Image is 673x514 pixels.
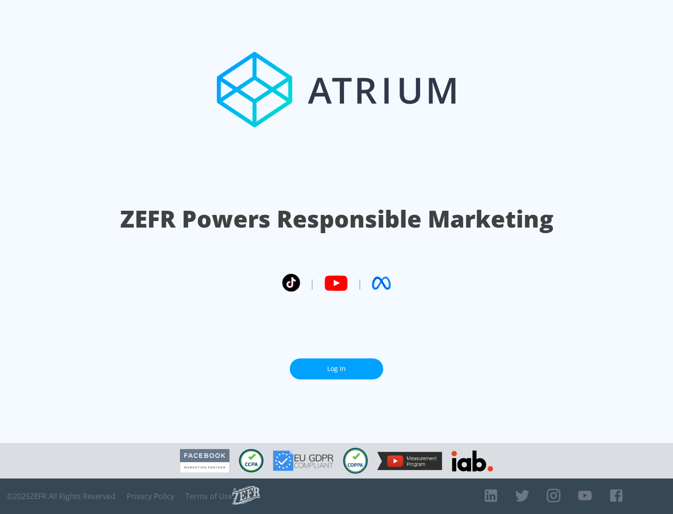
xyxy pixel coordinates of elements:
a: Terms of Use [186,492,232,501]
a: Privacy Policy [127,492,174,501]
span: | [357,276,363,290]
img: COPPA Compliant [343,448,368,474]
h1: ZEFR Powers Responsible Marketing [120,203,553,235]
img: CCPA Compliant [239,449,264,472]
span: © 2025 ZEFR All Rights Reserved [7,492,115,501]
img: YouTube Measurement Program [377,452,442,470]
img: Facebook Marketing Partner [180,449,229,473]
img: IAB [451,450,493,471]
span: | [309,276,315,290]
img: GDPR Compliant [273,450,334,471]
a: Log In [290,358,383,379]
